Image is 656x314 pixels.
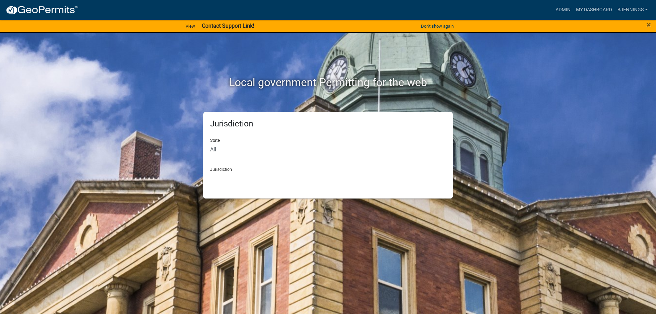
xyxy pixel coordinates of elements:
a: View [183,21,198,32]
h2: Local government Permitting for the web [138,76,518,89]
span: × [646,20,651,29]
a: Admin [553,3,573,16]
strong: Contact Support Link! [202,23,254,29]
a: bjennings [615,3,651,16]
h5: Jurisdiction [210,119,446,129]
a: My Dashboard [573,3,615,16]
button: Don't show again [418,21,456,32]
button: Close [646,21,651,29]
